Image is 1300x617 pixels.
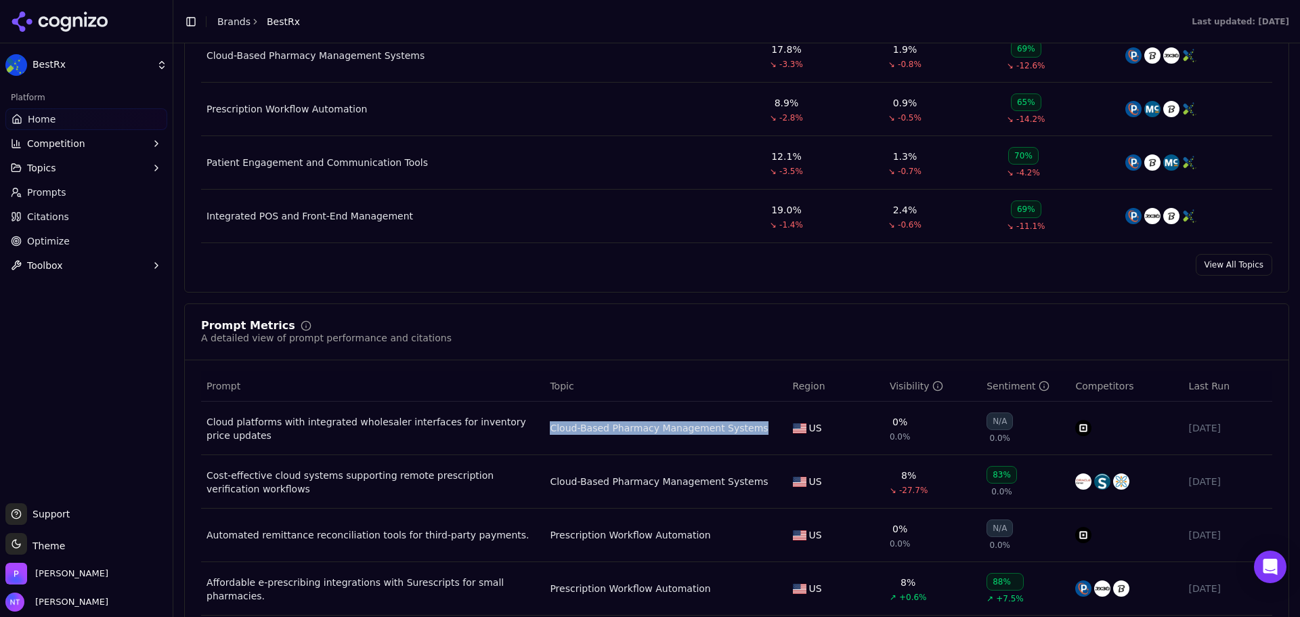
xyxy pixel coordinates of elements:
[1189,379,1230,393] span: Last Run
[809,421,822,435] span: US
[1007,60,1014,71] span: ↘
[987,593,993,604] span: ↗
[1182,154,1198,171] img: bestrx
[1189,475,1267,488] div: [DATE]
[207,209,413,223] div: Integrated POS and Front-End Management
[207,469,539,496] a: Cost-effective cloud systems supporting remote prescription verification workflows
[990,540,1011,551] span: 0.0%
[5,5,198,18] p: Analytics Inspector 1.7.0
[1192,16,1289,27] div: Last updated: [DATE]
[884,371,981,402] th: brandMentionRate
[1016,221,1045,232] span: -11.1%
[30,596,108,608] span: [PERSON_NAME]
[987,519,1013,537] div: N/A
[5,593,24,612] img: Nate Tower
[5,206,167,228] a: Citations
[1163,208,1179,224] img: qs/1
[1113,473,1129,490] img: primerx
[1144,208,1161,224] img: rx30
[901,469,916,482] div: 8%
[5,563,27,584] img: Perrill
[1184,371,1272,402] th: Last Run
[1075,379,1133,393] span: Competitors
[991,486,1012,497] span: 0.0%
[1125,101,1142,117] img: pioneerrx
[1182,47,1198,64] img: bestrx
[890,538,911,549] span: 0.0%
[779,219,803,230] span: -1.4%
[207,156,428,169] a: Patient Engagement and Communication Tools
[207,576,539,603] a: Affordable e-prescribing integrations with Surescripts for small pharmacies.
[201,320,295,331] div: Prompt Metrics
[892,522,907,536] div: 0%
[779,166,803,177] span: -3.5%
[1011,40,1041,58] div: 69%
[5,54,27,76] img: BestRx
[1075,580,1091,597] img: pioneerrx
[1011,93,1041,111] div: 65%
[1182,101,1198,117] img: bestrx
[990,433,1011,444] span: 0.0%
[1125,47,1142,64] img: pioneerrx
[890,379,943,393] div: Visibility
[1189,421,1267,435] div: [DATE]
[550,475,768,488] div: Cloud-Based Pharmacy Management Systems
[809,528,822,542] span: US
[207,415,539,442] div: Cloud platforms with integrated wholesaler interfaces for inventory price updates
[5,108,167,130] a: Home
[1075,527,1091,543] img: square
[217,15,300,28] nav: breadcrumb
[1075,473,1091,490] img: cerner
[888,219,895,230] span: ↘
[893,96,917,110] div: 0.9%
[5,593,108,612] button: Open user button
[793,379,825,393] span: Region
[201,331,452,345] div: A detailed view of prompt performance and citations
[1196,254,1272,276] a: View All Topics
[27,507,70,521] span: Support
[1007,221,1014,232] span: ↘
[987,573,1024,591] div: 88%
[901,576,915,589] div: 8%
[888,112,895,123] span: ↘
[1113,580,1129,597] img: qs/1
[5,133,167,154] button: Competition
[5,33,198,54] h5: Bazaarvoice Analytics content is not detected on this page.
[987,412,1013,430] div: N/A
[27,234,70,248] span: Optimize
[550,421,768,435] a: Cloud-Based Pharmacy Management Systems
[5,230,167,252] a: Optimize
[5,76,83,87] abbr: Enabling validation will send analytics events to the Bazaarvoice validation service. If an event...
[996,593,1024,604] span: +7.5%
[888,166,895,177] span: ↘
[793,530,806,540] img: US flag
[981,371,1070,402] th: sentiment
[809,475,822,488] span: US
[544,371,787,402] th: Topic
[207,528,539,542] a: Automated remittance reconciliation tools for third-party payments.
[207,102,367,116] a: Prescription Workflow Automation
[5,87,167,108] div: Platform
[1016,114,1045,125] span: -14.2%
[898,112,922,123] span: -0.5%
[890,431,911,442] span: 0.0%
[809,582,822,595] span: US
[898,59,922,70] span: -0.8%
[770,112,777,123] span: ↘
[890,592,896,603] span: ↗
[5,76,83,87] a: Enable Validation
[27,161,56,175] span: Topics
[770,219,777,230] span: ↘
[899,592,927,603] span: +0.6%
[27,540,65,551] span: Theme
[550,379,573,393] span: Topic
[1016,60,1045,71] span: -12.6%
[899,485,928,496] span: -27.7%
[1094,580,1110,597] img: rx30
